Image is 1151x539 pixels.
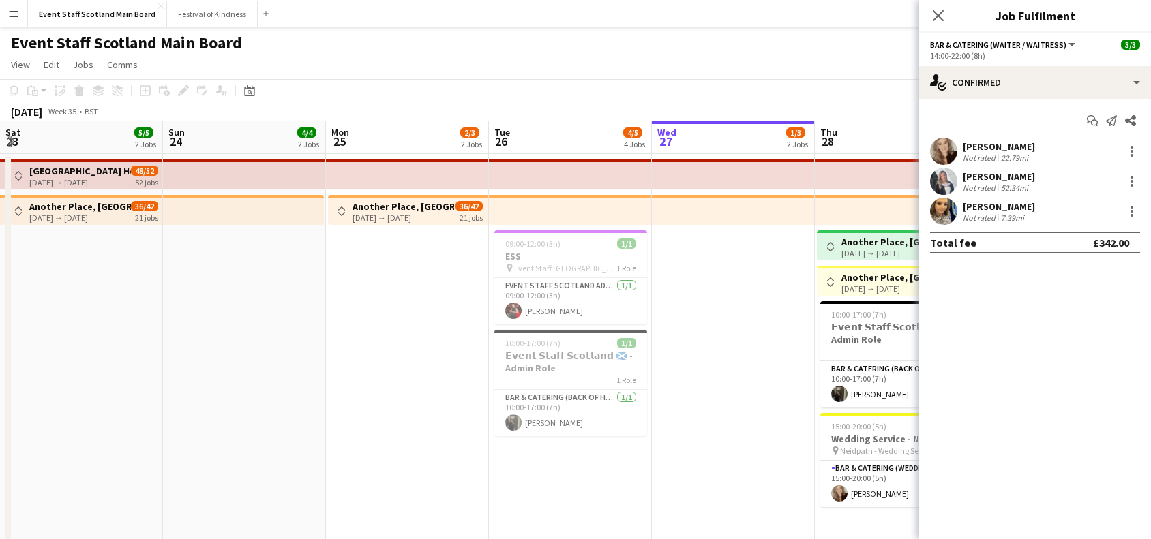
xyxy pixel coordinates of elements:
span: Event Staff [GEOGRAPHIC_DATA] - ESS [514,263,616,273]
button: Bar & Catering (Waiter / waitress) [930,40,1077,50]
h3: Job Fulfilment [919,7,1151,25]
span: Bar & Catering (Waiter / waitress) [930,40,1066,50]
app-card-role: Bar & Catering (Back of House)1/110:00-17:00 (7h)[PERSON_NAME] [494,390,647,436]
span: 27 [655,134,676,149]
span: 2/3 [460,127,479,138]
span: 1 Role [616,375,636,385]
div: Not rated [963,153,998,163]
a: View [5,56,35,74]
div: Confirmed [919,66,1151,99]
span: 26 [492,134,510,149]
div: £342.00 [1093,236,1129,249]
span: Edit [44,59,59,71]
span: 25 [329,134,349,149]
span: Week 35 [45,106,79,117]
app-job-card: 09:00-12:00 (3h)1/1ESS Event Staff [GEOGRAPHIC_DATA] - ESS1 RoleEVENT STAFF SCOTLAND ADMIN ROLE1/... [494,230,647,324]
div: [DATE] → [DATE] [29,213,131,223]
div: [DATE] → [DATE] [841,248,943,258]
app-card-role: Bar & Catering (Wedding Service Staff)1/115:00-20:00 (5h)[PERSON_NAME] [820,461,973,507]
h3: 𝗘𝘃𝗲𝗻𝘁 𝗦𝘁𝗮𝗳𝗳 𝗦𝗰𝗼𝘁𝗹𝗮𝗻𝗱 🏴󠁧󠁢󠁳󠁣󠁴󠁿 - Admin Role [494,350,647,374]
div: [DATE] → [DATE] [353,213,454,223]
div: 52.34mi [998,183,1031,193]
span: 28 [818,134,837,149]
span: Jobs [73,59,93,71]
span: 1/1 [617,338,636,348]
a: Edit [38,56,65,74]
div: 52 jobs [135,176,158,187]
span: 36/42 [455,201,483,211]
div: Not rated [963,183,998,193]
h3: Another Place, [GEOGRAPHIC_DATA] - Front of House [841,271,943,283]
div: [PERSON_NAME] [963,200,1035,213]
span: Thu [820,126,837,138]
app-job-card: 10:00-17:00 (7h)1/1𝗘𝘃𝗲𝗻𝘁 𝗦𝘁𝗮𝗳𝗳 𝗦𝗰𝗼𝘁𝗹𝗮𝗻𝗱 🏴󠁧󠁢󠁳󠁣󠁴󠁿 - Admin Role1 RoleBar & Catering (Back of House)1... [494,330,647,436]
span: Mon [331,126,349,138]
app-card-role: EVENT STAFF SCOTLAND ADMIN ROLE1/109:00-12:00 (3h)[PERSON_NAME] [494,278,647,324]
span: 4/5 [623,127,642,138]
h1: Event Staff Scotland Main Board [11,33,242,53]
a: Comms [102,56,143,74]
div: 2 Jobs [135,139,156,149]
h3: Another Place, [GEOGRAPHIC_DATA] - Front of House [29,200,131,213]
div: 14:00-22:00 (8h) [930,50,1140,61]
div: [DATE] → [DATE] [29,177,131,187]
span: 23 [3,134,20,149]
div: 2 Jobs [461,139,482,149]
div: BST [85,106,98,117]
h3: Another Place, [GEOGRAPHIC_DATA] - Front of House [841,236,943,248]
div: 4 Jobs [624,139,645,149]
span: 1/3 [786,127,805,138]
div: 2 Jobs [787,139,808,149]
span: 24 [166,134,185,149]
div: 2 Jobs [298,139,319,149]
a: Jobs [68,56,99,74]
span: 10:00-17:00 (7h) [831,309,886,320]
div: 21 jobs [135,211,158,223]
div: [PERSON_NAME] [963,140,1035,153]
span: Comms [107,59,138,71]
button: Festival of Kindness [167,1,258,27]
span: 10:00-17:00 (7h) [505,338,560,348]
div: 22.79mi [998,153,1031,163]
span: 15:00-20:00 (5h) [831,421,886,431]
h3: ESS [494,250,647,262]
div: Not rated [963,213,998,223]
app-card-role: Bar & Catering (Back of House)1/110:00-17:00 (7h)[PERSON_NAME] [820,361,973,407]
span: Neidpath - Wedding Service Roles [840,446,942,456]
h3: [GEOGRAPHIC_DATA] Hotel - Service Staff [29,165,131,177]
div: Total fee [930,236,976,249]
span: 3/3 [1121,40,1140,50]
div: [DATE] → [DATE] [841,283,943,294]
span: 1/1 [617,238,636,249]
div: [PERSON_NAME] [963,170,1035,183]
div: 7.39mi [998,213,1027,223]
div: 21 jobs [460,211,483,223]
h3: 𝗘𝘃𝗲𝗻𝘁 𝗦𝘁𝗮𝗳𝗳 𝗦𝗰𝗼𝘁𝗹𝗮𝗻𝗱 🏴󠁧󠁢󠁳󠁣󠁴󠁿 - Admin Role [820,321,973,345]
div: [DATE] [11,105,42,119]
span: 48/52 [131,166,158,176]
span: Sat [5,126,20,138]
app-job-card: 15:00-20:00 (5h)1/1Wedding Service - Neidpath Neidpath - Wedding Service Roles1 RoleBar & Caterin... [820,413,973,507]
span: 36/42 [131,201,158,211]
span: Sun [168,126,185,138]
button: Event Staff Scotland Main Board [28,1,167,27]
span: 4/4 [297,127,316,138]
app-job-card: 10:00-17:00 (7h)1/1𝗘𝘃𝗲𝗻𝘁 𝗦𝘁𝗮𝗳𝗳 𝗦𝗰𝗼𝘁𝗹𝗮𝗻𝗱 🏴󠁧󠁢󠁳󠁣󠁴󠁿 - Admin Role1 RoleBar & Catering (Back of House)1... [820,301,973,407]
h3: Another Place, [GEOGRAPHIC_DATA] - Front of House [353,200,454,213]
span: 5/5 [134,127,153,138]
span: Wed [657,126,676,138]
span: View [11,59,30,71]
h3: Wedding Service - Neidpath [820,433,973,445]
span: 1 Role [616,263,636,273]
span: 09:00-12:00 (3h) [505,238,560,249]
span: Tue [494,126,510,138]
